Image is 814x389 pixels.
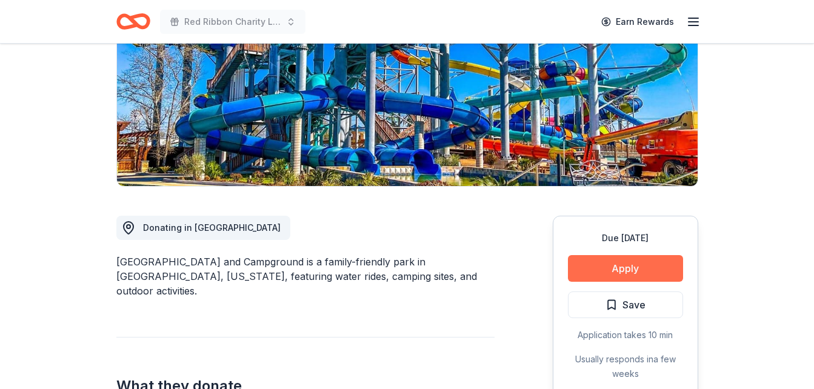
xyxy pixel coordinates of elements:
[568,352,683,381] div: Usually responds in a few weeks
[594,11,681,33] a: Earn Rewards
[116,254,495,298] div: [GEOGRAPHIC_DATA] and Campground is a family-friendly park in [GEOGRAPHIC_DATA], [US_STATE], feat...
[568,291,683,318] button: Save
[622,297,646,313] span: Save
[143,222,281,233] span: Donating in [GEOGRAPHIC_DATA]
[568,231,683,245] div: Due [DATE]
[568,328,683,342] div: Application takes 10 min
[568,255,683,282] button: Apply
[116,7,150,36] a: Home
[184,15,281,29] span: Red Ribbon Charity Luncheon
[160,10,305,34] button: Red Ribbon Charity Luncheon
